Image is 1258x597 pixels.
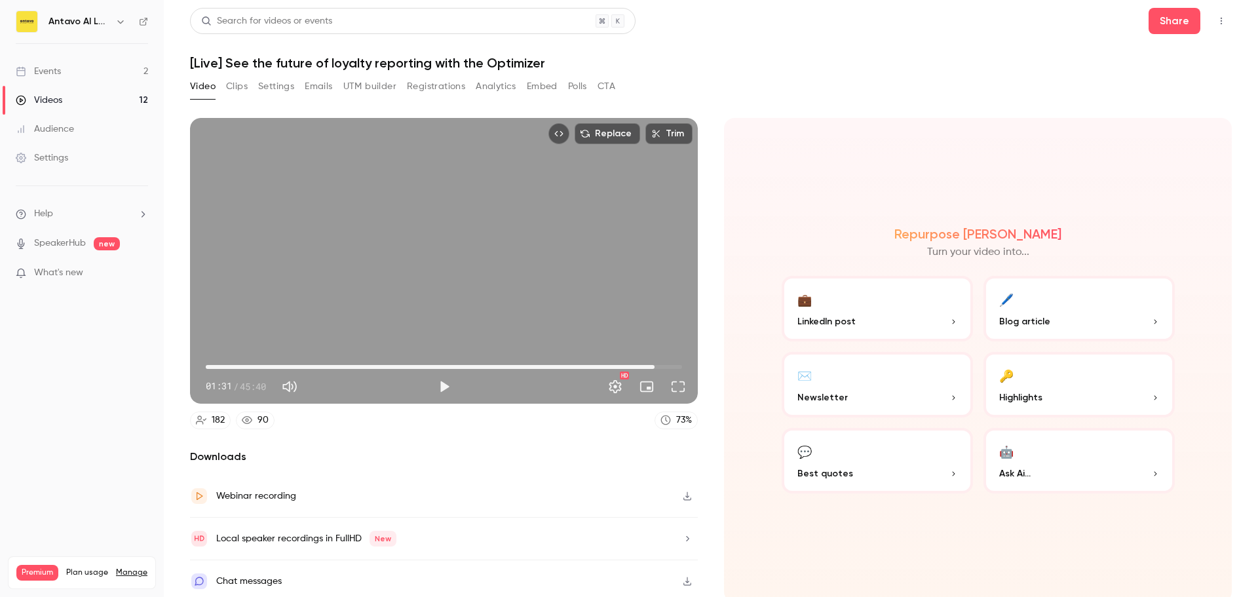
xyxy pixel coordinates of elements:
[598,76,615,97] button: CTA
[16,123,74,136] div: Audience
[16,94,62,107] div: Videos
[257,414,269,427] div: 90
[216,488,296,504] div: Webinar recording
[999,315,1050,328] span: Blog article
[645,123,693,144] button: Trim
[782,276,973,341] button: 💼LinkedIn post
[236,412,275,429] a: 90
[226,76,248,97] button: Clips
[548,123,569,144] button: Embed video
[797,467,853,480] span: Best quotes
[94,237,120,250] span: new
[999,467,1031,480] span: Ask Ai...
[634,374,660,400] button: Turn on miniplayer
[116,568,147,578] a: Manage
[233,379,238,393] span: /
[431,374,457,400] button: Play
[676,414,692,427] div: 73 %
[983,276,1175,341] button: 🖊️Blog article
[370,531,396,547] span: New
[16,65,61,78] div: Events
[190,412,231,429] a: 182
[527,76,558,97] button: Embed
[999,441,1014,461] div: 🤖
[16,151,68,164] div: Settings
[48,15,110,28] h6: Antavo AI Loyalty Cloud
[258,76,294,97] button: Settings
[190,449,698,465] h2: Downloads
[620,372,629,379] div: HD
[16,11,37,32] img: Antavo AI Loyalty Cloud
[665,374,691,400] button: Full screen
[894,226,1061,242] h2: Repurpose [PERSON_NAME]
[927,244,1029,260] p: Turn your video into...
[190,76,216,97] button: Video
[190,55,1232,71] h1: [Live] See the future of loyalty reporting with the Optimizer
[132,267,148,279] iframe: Noticeable Trigger
[1149,8,1200,34] button: Share
[34,207,53,221] span: Help
[34,266,83,280] span: What's new
[216,531,396,547] div: Local speaker recordings in FullHD
[999,289,1014,309] div: 🖊️
[16,565,58,581] span: Premium
[797,315,856,328] span: LinkedIn post
[999,391,1042,404] span: Highlights
[16,207,148,221] li: help-dropdown-opener
[797,289,812,309] div: 💼
[602,374,628,400] button: Settings
[1211,10,1232,31] button: Top Bar Actions
[476,76,516,97] button: Analytics
[276,374,303,400] button: Mute
[206,379,232,393] span: 01:31
[216,573,282,589] div: Chat messages
[343,76,396,97] button: UTM builder
[782,428,973,493] button: 💬Best quotes
[983,428,1175,493] button: 🤖Ask Ai...
[201,14,332,28] div: Search for videos or events
[797,441,812,461] div: 💬
[206,379,266,393] div: 01:31
[575,123,640,144] button: Replace
[212,414,225,427] div: 182
[305,76,332,97] button: Emails
[240,379,266,393] span: 45:40
[983,352,1175,417] button: 🔑Highlights
[999,365,1014,385] div: 🔑
[655,412,698,429] a: 73%
[797,365,812,385] div: ✉️
[797,391,848,404] span: Newsletter
[34,237,86,250] a: SpeakerHub
[568,76,587,97] button: Polls
[407,76,465,97] button: Registrations
[66,568,108,578] span: Plan usage
[782,352,973,417] button: ✉️Newsletter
